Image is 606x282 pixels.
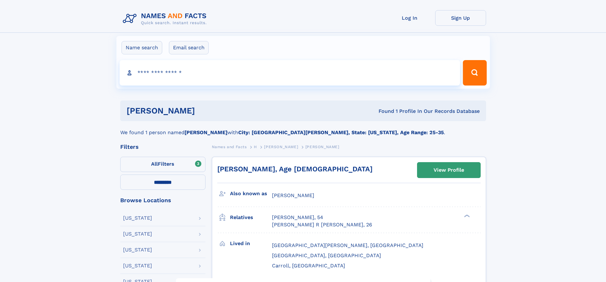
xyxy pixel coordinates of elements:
[287,108,480,115] div: Found 1 Profile In Our Records Database
[120,60,460,86] input: search input
[151,161,158,167] span: All
[230,238,272,249] h3: Lived in
[434,163,464,177] div: View Profile
[123,216,152,221] div: [US_STATE]
[120,144,205,150] div: Filters
[272,192,314,198] span: [PERSON_NAME]
[272,252,381,258] span: [GEOGRAPHIC_DATA], [GEOGRAPHIC_DATA]
[230,212,272,223] h3: Relatives
[120,121,486,136] div: We found 1 person named with .
[272,214,323,221] a: [PERSON_NAME], 54
[123,231,152,237] div: [US_STATE]
[435,10,486,26] a: Sign Up
[384,10,435,26] a: Log In
[417,162,480,178] a: View Profile
[272,242,423,248] span: [GEOGRAPHIC_DATA][PERSON_NAME], [GEOGRAPHIC_DATA]
[212,143,247,151] a: Names and Facts
[122,41,162,54] label: Name search
[463,60,486,86] button: Search Button
[217,165,373,173] a: [PERSON_NAME], Age [DEMOGRAPHIC_DATA]
[230,188,272,199] h3: Also known as
[272,263,345,269] span: Carroll, [GEOGRAPHIC_DATA]
[185,129,227,135] b: [PERSON_NAME]
[305,145,339,149] span: [PERSON_NAME]
[238,129,444,135] b: City: [GEOGRAPHIC_DATA][PERSON_NAME], State: [US_STATE], Age Range: 25-35
[254,145,257,149] span: H
[123,247,152,252] div: [US_STATE]
[264,143,298,151] a: [PERSON_NAME]
[123,263,152,268] div: [US_STATE]
[463,214,470,218] div: ❯
[264,145,298,149] span: [PERSON_NAME]
[127,107,287,115] h1: [PERSON_NAME]
[120,197,205,203] div: Browse Locations
[120,10,212,27] img: Logo Names and Facts
[272,221,372,228] a: [PERSON_NAME] R [PERSON_NAME], 26
[254,143,257,151] a: H
[120,157,205,172] label: Filters
[169,41,209,54] label: Email search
